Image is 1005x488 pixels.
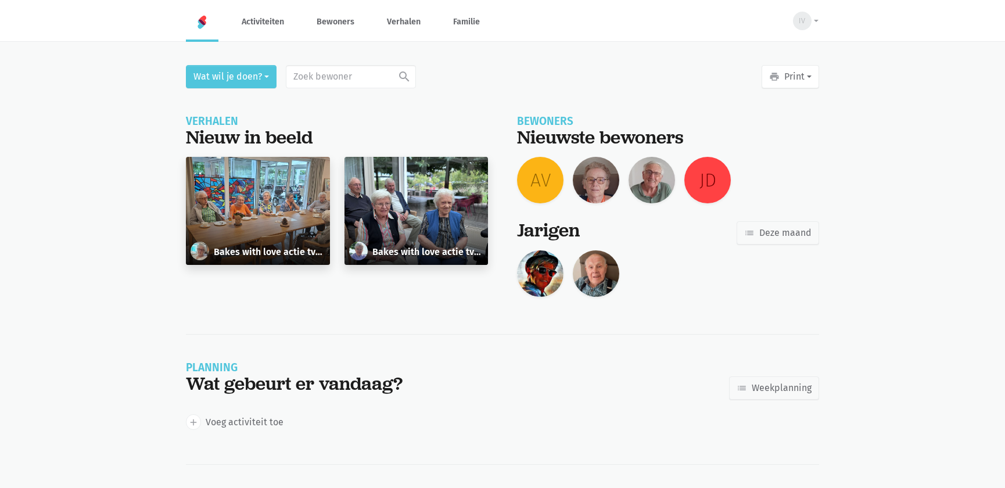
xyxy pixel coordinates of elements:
i: list [744,228,755,238]
div: Planning [186,363,403,373]
img: Margueritte De Ridder [349,242,368,260]
a: Deze maand [737,221,819,245]
div: Bewoners [517,116,819,127]
div: Wat gebeurt er vandaag? [186,373,403,394]
a: Weekplanning [729,376,819,400]
span: AV [530,166,551,195]
div: Verhalen [186,116,488,127]
button: Print [762,65,819,88]
img: Carmen [517,250,563,297]
a: Clementina Vermeir Bakes with love actie tvv stichting Alzheimer onderzoek [DATE] [186,157,330,265]
i: print [769,71,780,82]
button: Wat wil je doen? [186,65,277,88]
div: Nieuwste bewoners [517,127,819,148]
img: Clementina Vermeir [191,242,209,260]
a: AV [517,157,563,203]
a: Familie [444,2,489,41]
div: Jarigen [517,220,580,241]
input: Zoek bewoner [286,65,416,88]
a: Margueritte De Ridder Bakes with love actie tvv stichting Alzheimer onderzoek [DATE] [344,157,489,265]
h6: Bakes with love actie tvv stichting Alzheimer onderzoek [DATE] [372,247,484,257]
a: JD [684,157,731,203]
h6: Bakes with love actie tvv stichting Alzheimer onderzoek [DATE] [214,247,325,257]
img: Home [195,15,209,29]
a: Activiteiten [232,2,293,41]
a: Bewoners [307,2,364,41]
i: add [188,417,199,428]
img: Nicole [573,157,619,203]
button: IV [785,8,819,34]
i: list [737,383,747,393]
span: IV [799,15,805,27]
img: Richard [629,157,675,203]
div: Nieuw in beeld [186,127,488,148]
a: Verhalen [378,2,430,41]
img: Louis [573,250,619,297]
a: add Voeg activiteit toe [186,414,283,429]
span: JD [699,166,716,195]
